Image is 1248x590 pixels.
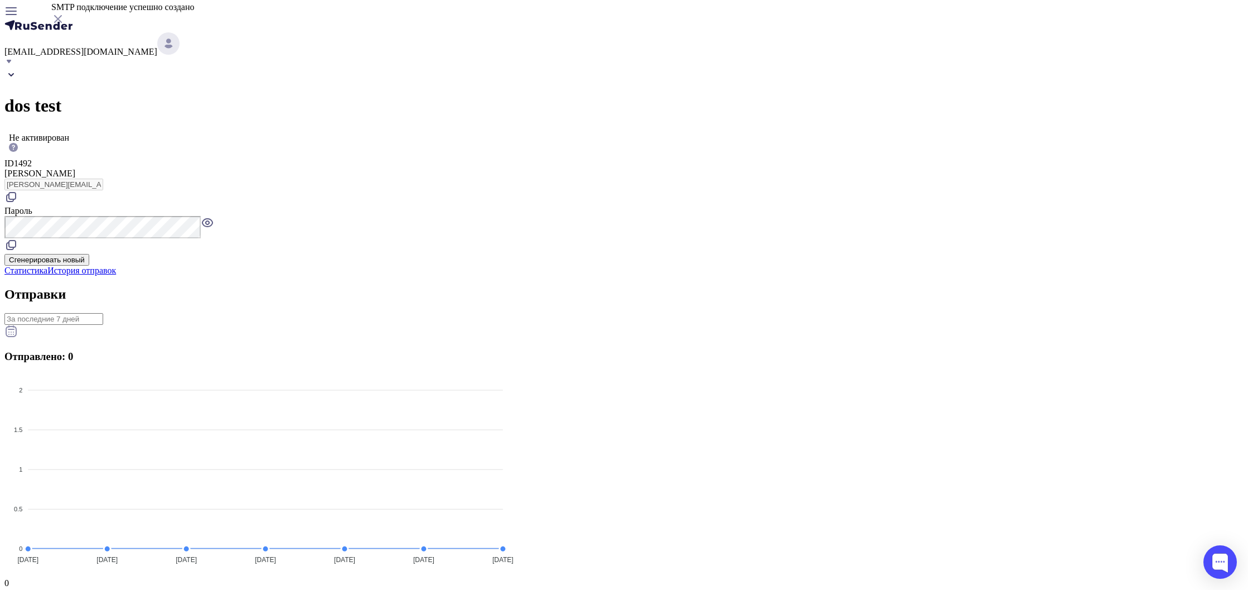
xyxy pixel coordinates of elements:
span: Не активирован [9,133,69,142]
div: 0 [4,578,1244,588]
label: Пароль [4,206,32,215]
tspan: 0.5 [14,506,22,512]
tspan: 1 [19,466,22,473]
svg: close [51,12,65,26]
h2: Отправки [4,287,1244,302]
h1: dos test [4,95,1244,116]
a: Статистика [4,266,47,275]
button: Cгенерировать новый [4,254,89,266]
tspan: [DATE] [255,556,276,564]
label: [PERSON_NAME] [4,169,75,178]
div: ID [4,159,1244,169]
input: Datepicker input [4,313,103,325]
span: [EMAIL_ADDRESS][DOMAIN_NAME] [4,47,157,56]
tspan: 2 [19,387,22,394]
a: История отправок [47,266,116,275]
h3: Отправлено: 0 [4,351,1244,363]
tspan: [DATE] [17,556,38,564]
tspan: [DATE] [492,556,514,564]
span: 1492 [14,159,32,168]
tspan: [DATE] [176,556,197,564]
input: Логин [4,179,103,190]
tspan: [DATE] [413,556,434,564]
tspan: 0 [19,545,22,552]
tspan: [DATE] [334,556,355,564]
tspan: 1.5 [14,426,22,433]
tspan: [DATE] [96,556,118,564]
div: SMTP подключение успешно создано [51,2,284,12]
